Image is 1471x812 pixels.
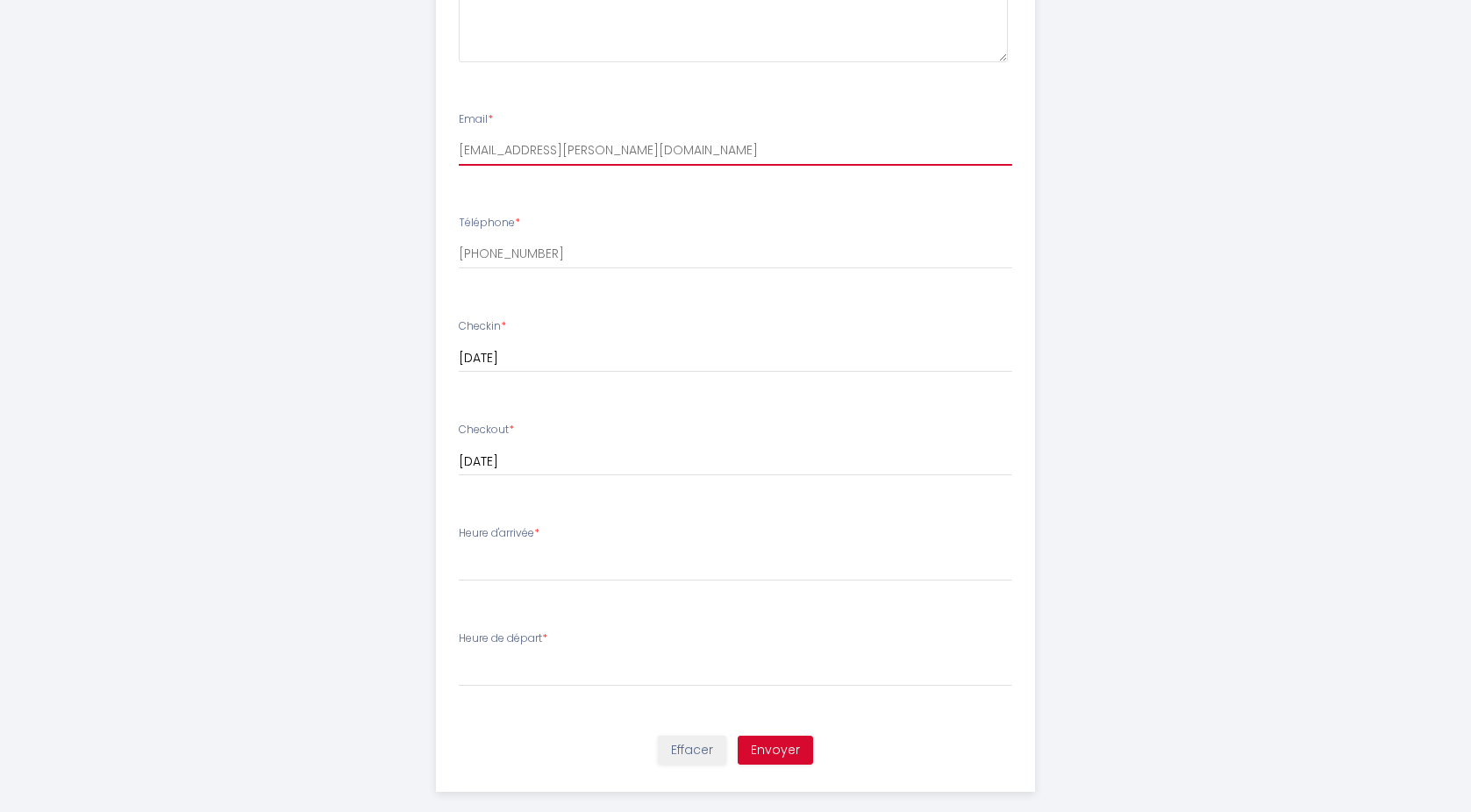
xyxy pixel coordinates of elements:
[459,422,514,438] label: Checkout
[738,736,813,766] button: Envoyer
[459,630,547,647] label: Heure de départ
[459,111,493,128] label: Email
[658,736,726,766] button: Effacer
[459,215,520,231] label: Téléphone
[459,318,506,335] label: Checkin
[459,525,539,542] label: Heure d'arrivée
